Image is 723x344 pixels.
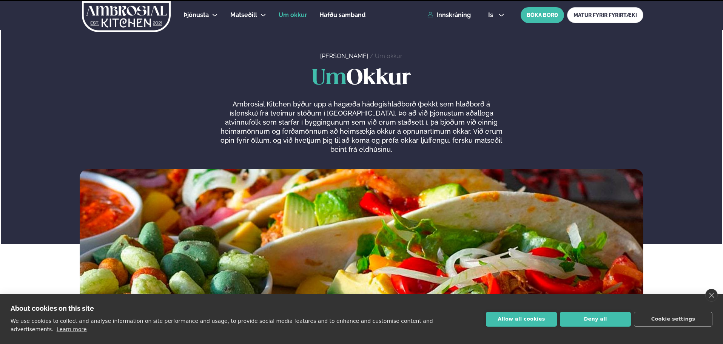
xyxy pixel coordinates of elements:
[279,11,307,19] span: Um okkur
[567,7,643,23] a: MATUR FYRIR FYRIRTÆKI
[370,52,375,60] span: /
[183,11,209,20] a: Þjónusta
[230,11,257,19] span: Matseðill
[183,11,209,19] span: Þjónusta
[488,12,495,18] span: is
[482,12,510,18] button: is
[219,100,504,154] p: Ambrosial Kitchen býður upp á hágæða hádegishlaðborð (þekkt sem hlaðborð á íslensku) frá tveimur ...
[427,12,471,19] a: Innskráning
[279,11,307,20] a: Um okkur
[11,304,94,312] strong: About cookies on this site
[319,11,365,20] a: Hafðu samband
[319,11,365,19] span: Hafðu samband
[312,68,347,89] span: Um
[521,7,564,23] button: BÓKA BORÐ
[560,312,631,327] button: Deny all
[11,318,433,332] p: We use cookies to collect and analyse information on site performance and usage, to provide socia...
[375,52,402,60] a: Um okkur
[705,289,718,302] a: close
[80,66,643,91] h1: Okkur
[81,1,171,32] img: logo
[320,52,368,60] a: [PERSON_NAME]
[634,312,712,327] button: Cookie settings
[230,11,257,20] a: Matseðill
[486,312,557,327] button: Allow all cookies
[57,326,87,332] a: Learn more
